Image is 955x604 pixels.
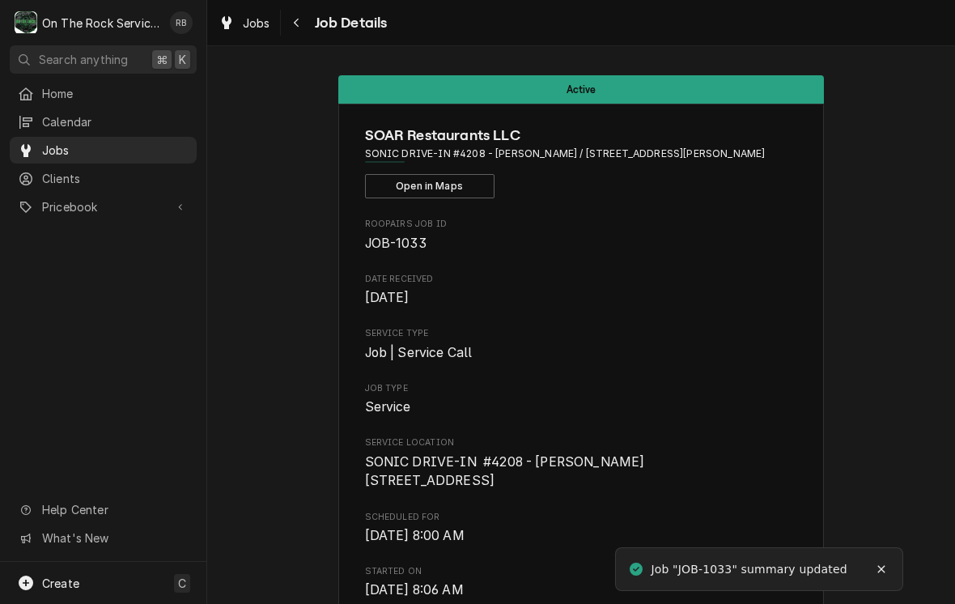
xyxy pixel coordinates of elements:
a: Go to What's New [10,525,197,551]
a: Go to Help Center [10,496,197,523]
span: Search anything [39,51,128,68]
span: Address [365,147,798,161]
div: RB [170,11,193,34]
a: Home [10,80,197,107]
div: Started On [365,565,798,600]
div: On The Rock Services's Avatar [15,11,37,34]
div: Roopairs Job ID [365,218,798,253]
span: Calendar [42,113,189,130]
span: SONIC DRIVE-IN #4208 - [PERSON_NAME] [STREET_ADDRESS] [365,454,645,489]
div: Status [338,75,824,104]
span: [DATE] [365,290,410,305]
button: Search anything⌘K [10,45,197,74]
div: On The Rock Services [42,15,161,32]
button: Open in Maps [365,174,494,198]
div: Ray Beals's Avatar [170,11,193,34]
span: Scheduled For [365,526,798,546]
div: O [15,11,37,34]
span: ⌘ [156,51,168,68]
span: Date Received [365,273,798,286]
div: Service Type [365,327,798,362]
span: Service Type [365,343,798,363]
span: Job Type [365,382,798,395]
div: Job Type [365,382,798,417]
a: Jobs [10,137,197,164]
span: Home [42,85,189,102]
span: Active [567,84,596,95]
span: Name [365,125,798,147]
span: Date Received [365,288,798,308]
span: [DATE] 8:00 AM [365,528,465,543]
span: Job | Service Call [365,345,473,360]
span: JOB-1033 [365,236,427,251]
span: Jobs [243,15,270,32]
span: K [179,51,186,68]
span: Service [365,399,411,415]
div: Service Location [365,436,798,491]
span: Help Center [42,501,187,518]
a: Jobs [212,10,277,36]
a: Clients [10,165,197,192]
span: Started On [365,565,798,578]
div: Job "JOB-1033" summary updated [651,561,849,578]
span: What's New [42,530,187,547]
span: Jobs [42,142,189,159]
span: Create [42,576,79,590]
div: Scheduled For [365,511,798,546]
span: Started On [365,581,798,600]
div: Client Information [365,125,798,198]
span: Scheduled For [365,511,798,524]
a: Go to Pricebook [10,194,197,220]
span: Pricebook [42,198,164,215]
span: Job Type [365,398,798,417]
span: Service Location [365,453,798,491]
span: [DATE] 8:06 AM [365,582,464,598]
span: Roopairs Job ID [365,218,798,231]
span: C [178,575,186,592]
button: Navigate back [284,10,310,36]
a: Calendar [10,108,197,135]
div: Date Received [365,273,798,308]
span: Clients [42,170,189,187]
span: Job Details [310,12,388,34]
span: Service Type [365,327,798,340]
span: Service Location [365,436,798,449]
span: Roopairs Job ID [365,234,798,253]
